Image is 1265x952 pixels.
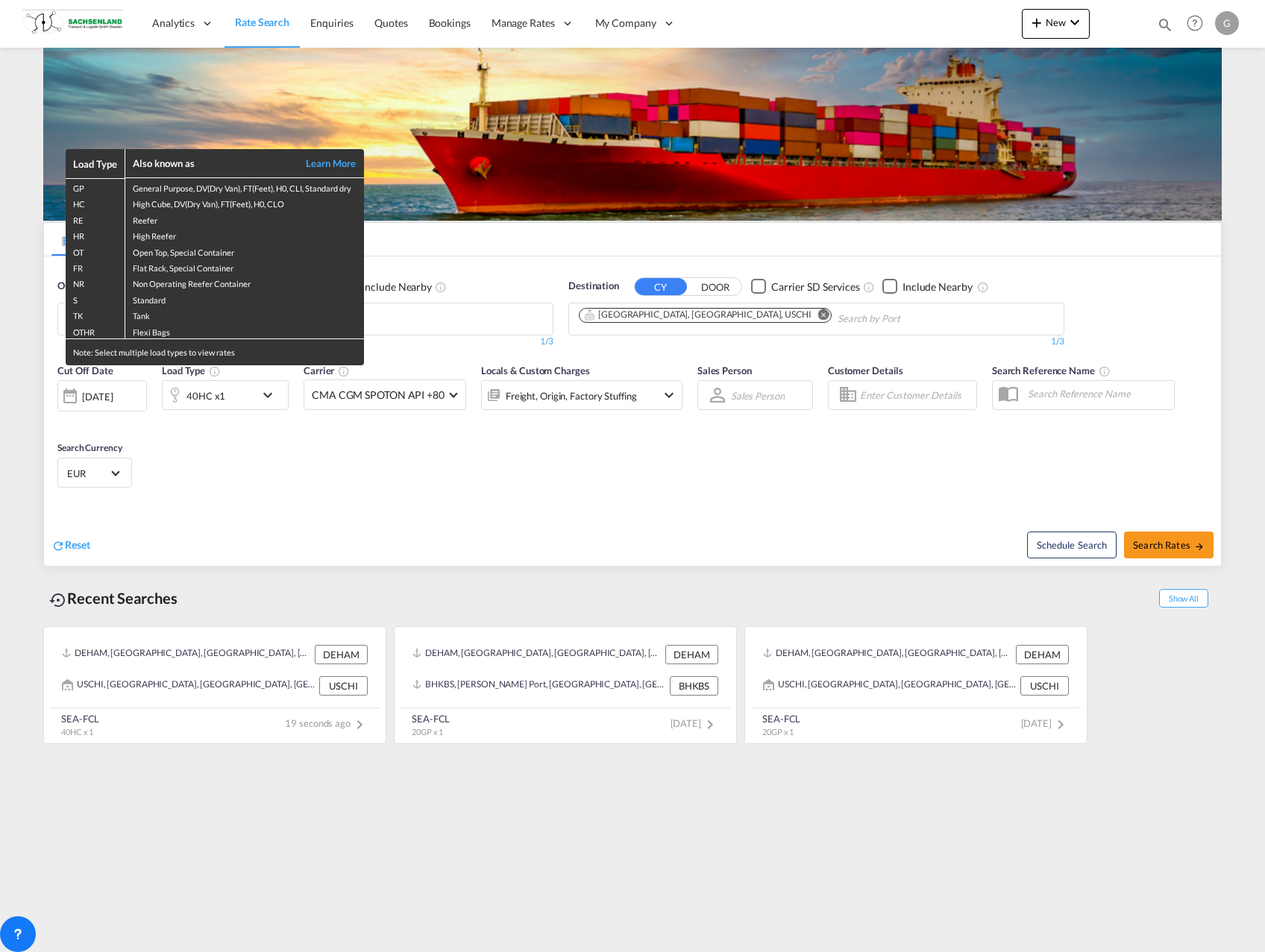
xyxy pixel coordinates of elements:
[66,323,125,339] td: OTHR
[125,259,364,274] td: Flat Rack, Special Container
[66,195,125,210] td: HC
[66,291,125,306] td: S
[66,227,125,242] td: HR
[125,323,364,339] td: Flexi Bags
[125,178,364,195] td: General Purpose, DV(Dry Van), FT(Feet), H0, CLI, Standard dry
[66,178,125,195] td: GP
[66,306,125,322] td: TK
[289,157,357,170] a: Learn More
[125,195,364,210] td: High Cube, DV(Dry Van), FT(Feet), H0, CLO
[66,274,125,290] td: NR
[133,157,289,170] div: Also known as
[66,339,364,365] div: Note: Select multiple load types to view rates
[66,211,125,227] td: RE
[125,243,364,259] td: Open Top, Special Container
[125,291,364,306] td: Standard
[66,243,125,259] td: OT
[125,274,364,290] td: Non Operating Reefer Container
[66,149,125,178] th: Load Type
[125,306,364,322] td: Tank
[125,211,364,227] td: Reefer
[66,259,125,274] td: FR
[125,227,364,242] td: High Reefer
